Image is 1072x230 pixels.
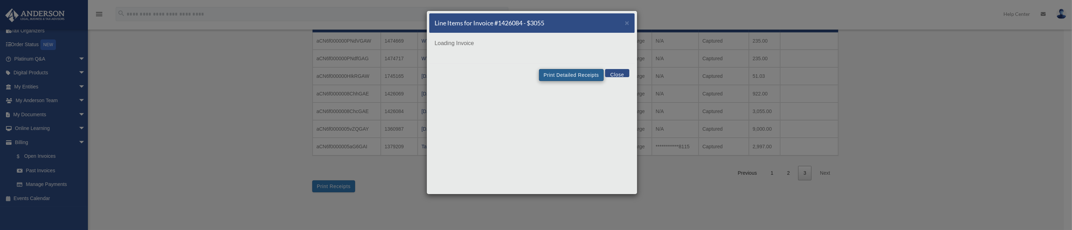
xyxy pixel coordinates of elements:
[435,38,629,48] p: Loading Invoice
[625,19,629,26] button: Close
[605,69,629,77] button: Close
[435,19,544,27] h5: Line Items for Invoice #1426084 - $3055
[539,69,603,81] button: Print Detailed Receipts
[625,19,629,27] span: ×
